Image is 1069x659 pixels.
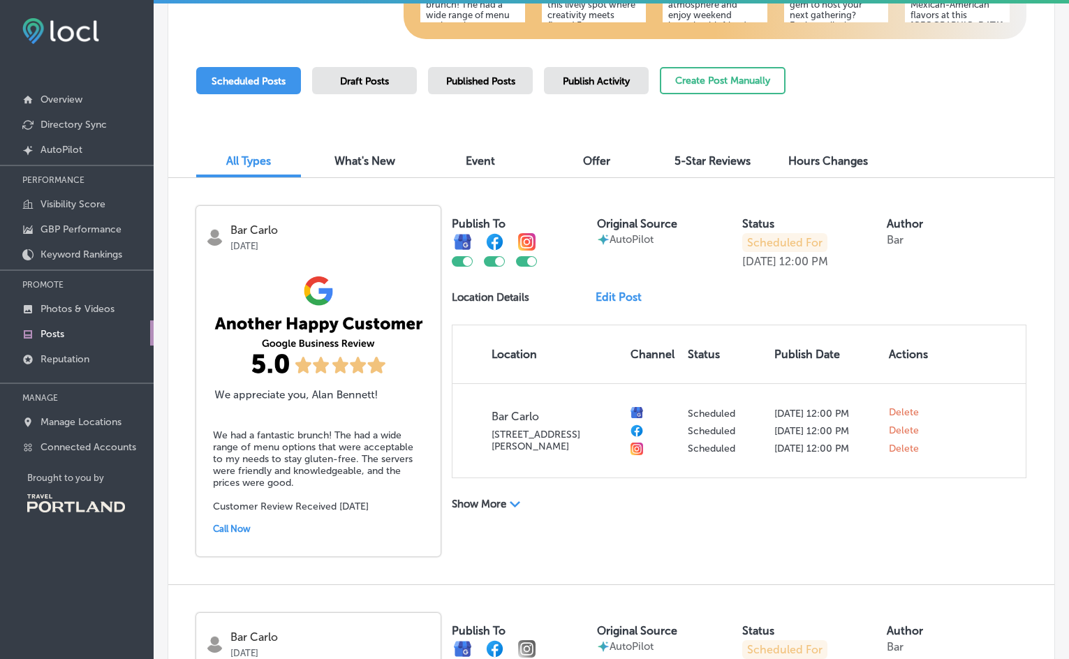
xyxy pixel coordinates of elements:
[769,325,884,383] th: Publish Date
[40,249,122,260] p: Keyword Rankings
[452,498,506,510] p: Show More
[688,425,762,437] p: Scheduled
[206,635,223,653] img: logo
[206,228,223,246] img: logo
[788,154,868,168] span: Hours Changes
[887,233,904,246] p: Bar
[887,640,904,653] p: Bar
[563,75,630,87] span: Publish Activity
[625,325,682,383] th: Channel
[742,233,827,252] p: Scheduled For
[230,237,431,251] p: [DATE]
[889,406,919,419] span: Delete
[40,144,82,156] p: AutoPilot
[196,267,441,407] img: 0859ab61-89df-4e3e-b466-bb160e9f2ae8.png
[40,198,105,210] p: Visibility Score
[742,640,827,659] p: Scheduled For
[887,217,923,230] label: Author
[682,325,768,383] th: Status
[22,18,99,44] img: fda3e92497d09a02dc62c9cd864e3231.png
[230,631,431,644] p: Bar Carlo
[597,624,677,637] label: Original Source
[40,328,64,340] p: Posts
[230,644,431,658] p: [DATE]
[774,408,878,420] p: [DATE] 12:00 PM
[452,217,506,230] label: Publish To
[688,443,762,454] p: Scheduled
[742,624,774,637] label: Status
[452,624,506,637] label: Publish To
[596,290,653,304] a: Edit Post
[40,441,136,453] p: Connected Accounts
[466,154,495,168] span: Event
[883,325,934,383] th: Actions
[660,67,786,94] button: Create Post Manually
[213,429,424,512] h5: We had a fantastic brunch! The had a wide range of menu options that were acceptable to my needs ...
[230,224,431,237] p: Bar Carlo
[597,233,610,246] img: autopilot-icon
[597,217,677,230] label: Original Source
[40,353,89,365] p: Reputation
[610,640,654,653] p: AutoPilot
[452,325,625,383] th: Location
[212,75,286,87] span: Scheduled Posts
[779,255,828,268] p: 12:00 PM
[226,154,271,168] span: All Types
[334,154,395,168] span: What's New
[774,443,878,454] p: [DATE] 12:00 PM
[452,291,529,304] p: Location Details
[742,217,774,230] label: Status
[742,255,776,268] p: [DATE]
[887,624,923,637] label: Author
[27,473,154,483] p: Brought to you by
[674,154,751,168] span: 5-Star Reviews
[40,119,107,131] p: Directory Sync
[446,75,515,87] span: Published Posts
[340,75,389,87] span: Draft Posts
[597,640,610,653] img: autopilot-icon
[40,416,121,428] p: Manage Locations
[610,233,654,246] p: AutoPilot
[27,494,125,512] img: Travel Portland
[889,443,919,455] span: Delete
[889,424,919,437] span: Delete
[583,154,610,168] span: Offer
[40,94,82,105] p: Overview
[40,303,115,315] p: Photos & Videos
[40,223,121,235] p: GBP Performance
[688,408,762,420] p: Scheduled
[492,429,619,452] p: [STREET_ADDRESS][PERSON_NAME]
[492,410,619,423] p: Bar Carlo
[774,425,878,437] p: [DATE] 12:00 PM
